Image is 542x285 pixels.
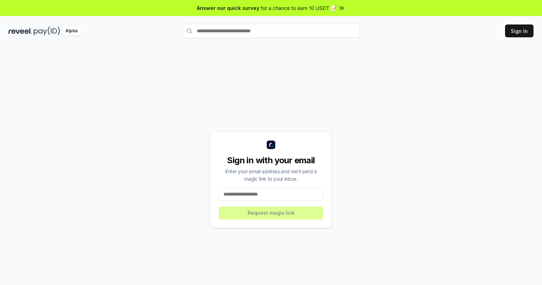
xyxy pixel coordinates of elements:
div: Enter your email address and we’ll send a magic link to your inbox. [219,168,323,182]
img: logo_small [267,141,275,149]
div: Sign in with your email [219,155,323,166]
span: for a chance to earn 10 USDT 📝 [261,4,337,12]
img: pay_id [34,27,60,35]
button: Sign In [505,24,533,37]
div: Alpha [61,27,81,35]
span: Answer our quick survey [197,4,259,12]
img: reveel_dark [9,27,32,35]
